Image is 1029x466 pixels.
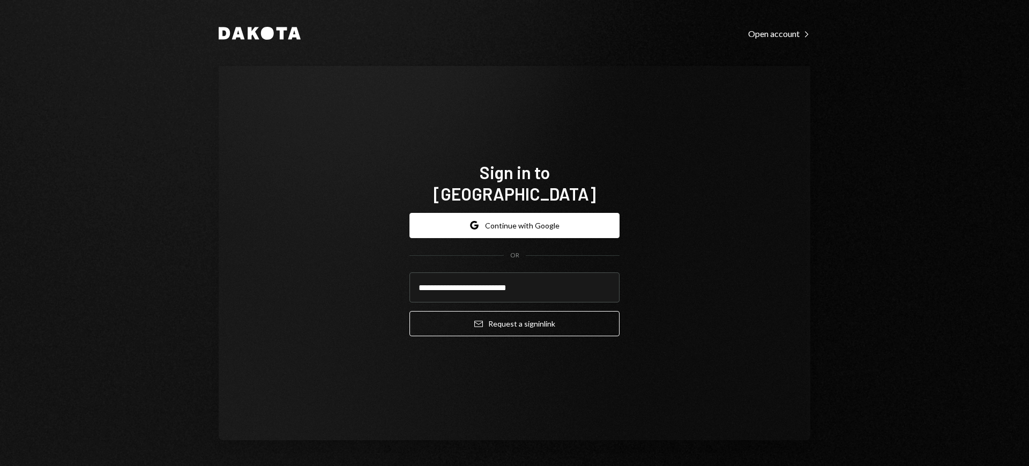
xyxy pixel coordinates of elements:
button: Request a signinlink [409,311,620,336]
button: Continue with Google [409,213,620,238]
a: Open account [748,27,810,39]
div: Open account [748,28,810,39]
div: OR [510,251,519,260]
h1: Sign in to [GEOGRAPHIC_DATA] [409,161,620,204]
